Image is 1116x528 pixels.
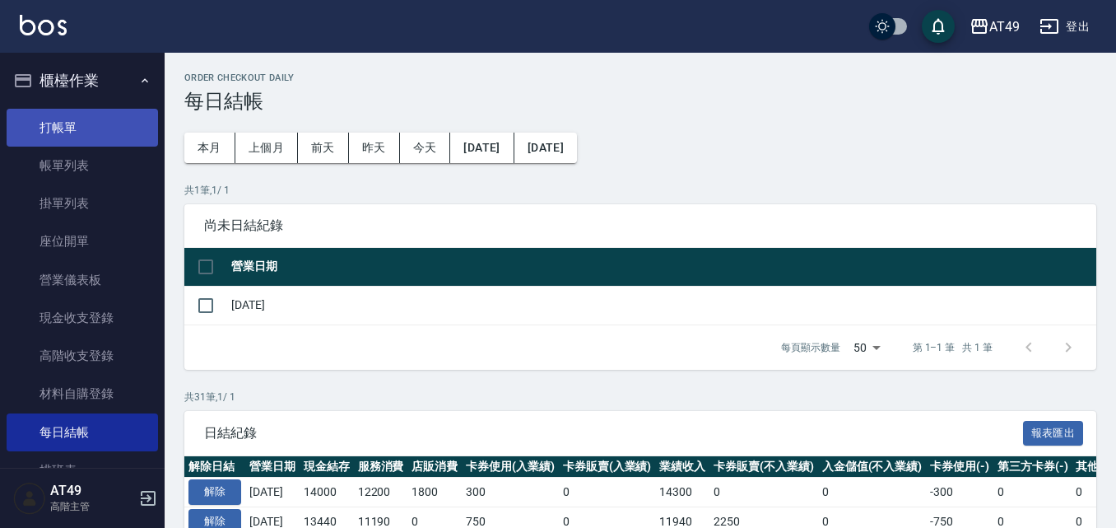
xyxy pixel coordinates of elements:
img: Person [13,482,46,515]
th: 卡券使用(入業績) [462,456,559,478]
th: 卡券販賣(不入業績) [709,456,818,478]
td: 14300 [655,478,709,507]
td: 0 [559,478,656,507]
p: 高階主管 [50,499,134,514]
img: Logo [20,15,67,35]
a: 高階收支登錄 [7,337,158,375]
th: 卡券使用(-) [926,456,993,478]
button: 登出 [1033,12,1096,42]
button: [DATE] [450,133,514,163]
button: 今天 [400,133,451,163]
h2: Order checkout daily [184,72,1096,83]
td: 1800 [407,478,462,507]
span: 日結紀錄 [204,425,1023,442]
a: 每日結帳 [7,414,158,451]
button: 前天 [298,133,349,163]
td: 0 [818,478,927,507]
td: 0 [993,478,1072,507]
td: [DATE] [227,286,1096,325]
span: 尚未日結紀錄 [204,217,1076,234]
a: 座位開單 [7,222,158,260]
a: 營業儀表板 [7,261,158,299]
td: 14000 [300,478,354,507]
td: 300 [462,478,559,507]
th: 第三方卡券(-) [993,456,1072,478]
th: 卡券販賣(入業績) [559,456,656,478]
h5: AT49 [50,483,134,499]
td: -300 [926,478,993,507]
th: 入金儲值(不入業績) [818,456,927,478]
td: 12200 [354,478,408,507]
th: 現金結存 [300,456,354,478]
button: 解除 [188,479,241,505]
th: 解除日結 [184,456,245,478]
a: 掛單列表 [7,185,158,222]
button: 報表匯出 [1023,421,1084,446]
a: 材料自購登錄 [7,375,158,413]
a: 現金收支登錄 [7,299,158,337]
p: 第 1–1 筆 共 1 筆 [913,340,993,355]
button: AT49 [963,10,1026,44]
h3: 每日結帳 [184,90,1096,113]
th: 營業日期 [227,248,1096,287]
button: 本月 [184,133,235,163]
button: [DATE] [514,133,577,163]
a: 打帳單 [7,109,158,147]
p: 共 1 筆, 1 / 1 [184,183,1096,198]
td: 0 [709,478,818,507]
th: 業績收入 [655,456,709,478]
a: 帳單列表 [7,147,158,185]
button: 昨天 [349,133,400,163]
button: 櫃檯作業 [7,59,158,102]
th: 營業日期 [245,456,300,478]
div: 50 [847,325,886,370]
a: 排班表 [7,451,158,489]
th: 店販消費 [407,456,462,478]
button: save [922,10,955,43]
p: 每頁顯示數量 [781,340,840,355]
th: 服務消費 [354,456,408,478]
div: AT49 [989,16,1020,37]
a: 報表匯出 [1023,424,1084,440]
button: 上個月 [235,133,298,163]
td: [DATE] [245,478,300,507]
p: 共 31 筆, 1 / 1 [184,390,1096,404]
